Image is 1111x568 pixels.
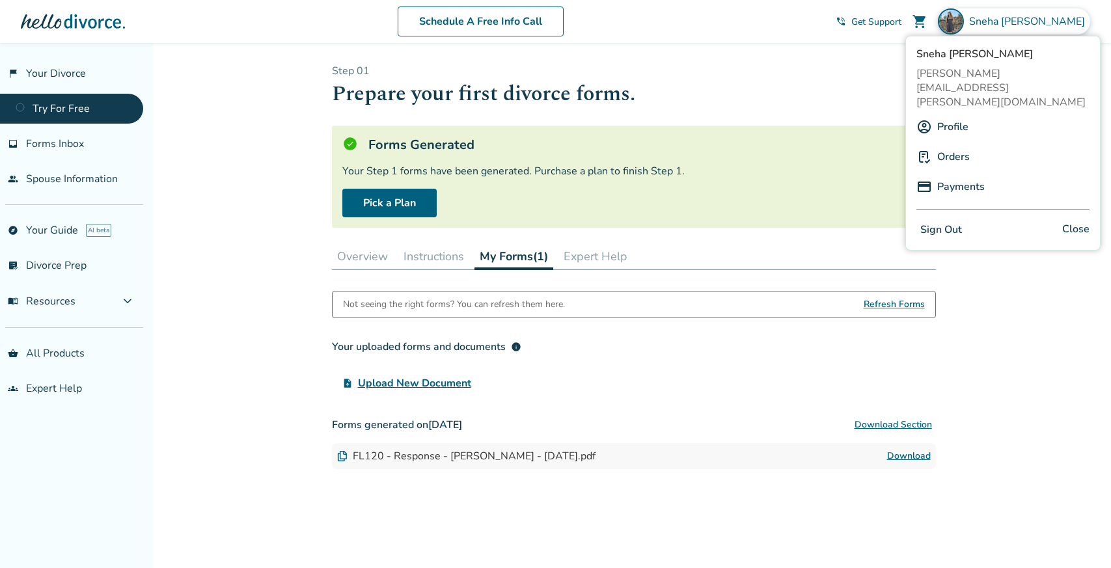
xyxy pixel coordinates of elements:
[337,449,596,463] div: FL120 - Response - [PERSON_NAME] - [DATE].pdf
[342,164,926,178] div: Your Step 1 forms have been generated. Purchase a plan to finish Step 1.
[916,47,1090,61] span: Sneha [PERSON_NAME]
[916,119,932,135] img: A
[969,14,1090,29] span: Sneha [PERSON_NAME]
[120,293,135,309] span: expand_more
[26,137,84,151] span: Forms Inbox
[332,78,936,110] h1: Prepare your first divorce forms.
[938,8,964,34] img: Sneha Rana
[1046,506,1111,568] iframe: Chat Widget
[1062,221,1090,239] span: Close
[8,260,18,271] span: list_alt_check
[8,348,18,358] span: shopping_basket
[343,291,565,318] div: Not seeing the right forms? You can refresh them here.
[8,68,18,79] span: flag_2
[8,383,18,394] span: groups
[912,14,927,29] span: shopping_cart
[937,174,985,199] a: Payments
[937,144,970,169] a: Orders
[332,412,936,438] h3: Forms generated on [DATE]
[342,189,437,217] a: Pick a Plan
[8,296,18,306] span: menu_book
[86,224,111,237] span: AI beta
[398,243,469,269] button: Instructions
[474,243,553,270] button: My Forms(1)
[342,378,353,388] span: upload_file
[916,149,932,165] img: P
[558,243,633,269] button: Expert Help
[836,16,846,27] span: phone_in_talk
[887,448,931,464] a: Download
[332,243,393,269] button: Overview
[937,115,968,139] a: Profile
[8,294,75,308] span: Resources
[337,451,348,461] img: Document
[836,16,901,28] a: phone_in_talkGet Support
[8,174,18,184] span: people
[8,225,18,236] span: explore
[332,339,521,355] div: Your uploaded forms and documents
[368,136,474,154] h5: Forms Generated
[398,7,564,36] a: Schedule A Free Info Call
[511,342,521,352] span: info
[916,66,1090,109] span: [PERSON_NAME][EMAIL_ADDRESS][PERSON_NAME][DOMAIN_NAME]
[916,179,932,195] img: P
[864,291,925,318] span: Refresh Forms
[8,139,18,149] span: inbox
[851,412,936,438] button: Download Section
[851,16,901,28] span: Get Support
[916,221,966,239] button: Sign Out
[358,375,471,391] span: Upload New Document
[332,64,936,78] p: Step 0 1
